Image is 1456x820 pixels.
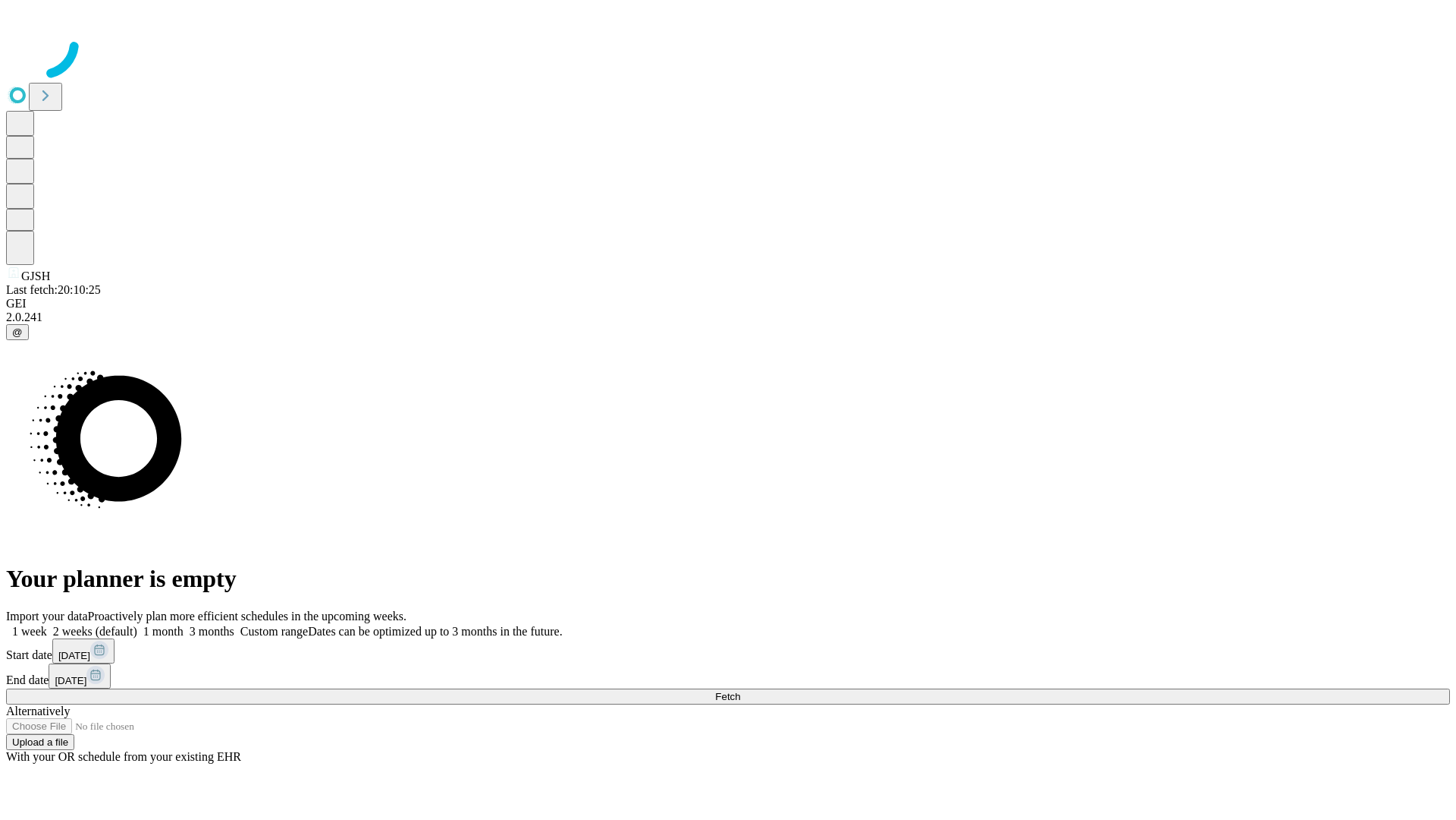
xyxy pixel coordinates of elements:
[12,625,47,638] span: 1 week
[6,734,74,750] button: Upload a file
[143,625,184,638] span: 1 month
[6,750,241,763] span: With your OR schedule from your existing EHR
[6,297,1450,311] div: GEI
[88,610,406,623] span: Proactively plan more efficient schedules in the upcoming weeks.
[6,689,1450,705] button: Fetch
[6,283,101,296] span: Last fetch: 20:10:25
[6,664,1450,689] div: End date
[21,270,50,282] span: GJSH
[6,565,1450,593] h1: Your planner is empty
[6,639,1450,664] div: Start date
[6,324,29,340] button: @
[53,625,137,638] span: 2 weeks (default)
[6,705,70,717] span: Alternatively
[190,625,234,638] span: 3 months
[308,625,562,638] span: Dates can be optimized up to 3 months in the future.
[55,675,86,686] span: [DATE]
[12,326,23,338] span: @
[58,650,90,661] span: [DATE]
[52,639,115,664] button: [DATE]
[6,311,1450,324] div: 2.0.241
[715,691,740,702] span: Fetch
[6,610,88,623] span: Import your data
[240,625,308,638] span: Custom range
[49,664,111,689] button: [DATE]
